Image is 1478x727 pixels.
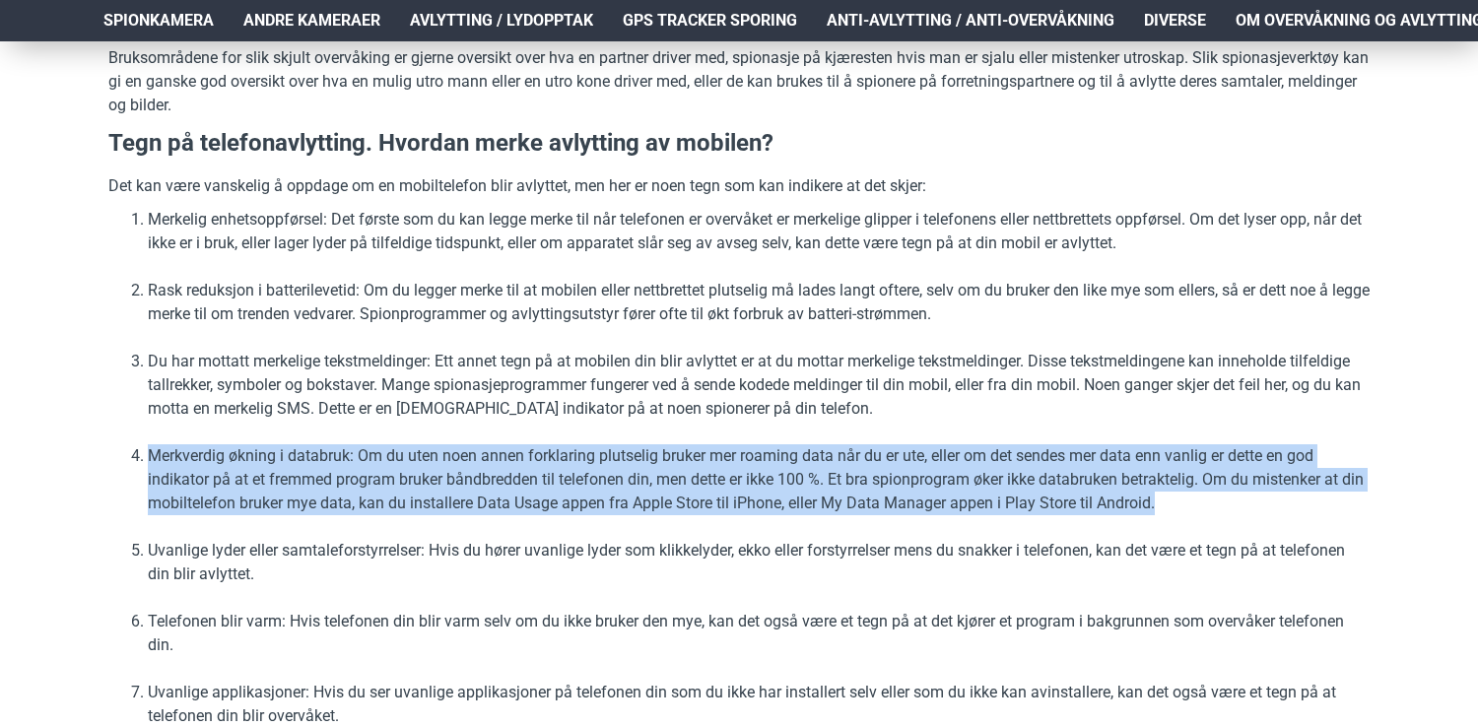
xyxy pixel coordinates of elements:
[148,279,1370,326] li: Rask reduksjon i batterilevetid: Om du legger merke til at mobilen eller nettbrettet plutselig må...
[103,9,214,33] span: Spionkamera
[148,444,1370,515] li: Merkverdig økning i databruk: Om du uten noen annen forklaring plutselig bruker mer roaming data ...
[1144,9,1206,33] span: Diverse
[243,9,380,33] span: Andre kameraer
[148,350,1370,421] li: Du har mottatt merkelige tekstmeldinger: Ett annet tegn på at mobilen din blir avlyttet er at du ...
[148,539,1370,586] li: Uvanlige lyder eller samtaleforstyrrelser: Hvis du hører uvanlige lyder som klikkelyder, ekko ell...
[148,208,1370,255] li: Merkelig enhetsoppførsel: Det første som du kan legge merke til når telefonen er overvåket er mer...
[148,610,1370,657] li: Telefonen blir varm: Hvis telefonen din blir varm selv om du ikke bruker den mye, kan det også væ...
[108,127,1370,161] h3: Tegn på telefonavlytting. Hvordan merke avlytting av mobilen?
[410,9,593,33] span: Avlytting / Lydopptak
[827,9,1114,33] span: Anti-avlytting / Anti-overvåkning
[108,174,1370,198] p: Det kan være vanskelig å oppdage om en mobiltelefon blir avlyttet, men her er noen tegn som kan i...
[108,46,1370,117] p: Bruksområdene for slik skjult overvåking er gjerne oversikt over hva en partner driver med, spion...
[623,9,797,33] span: GPS Tracker Sporing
